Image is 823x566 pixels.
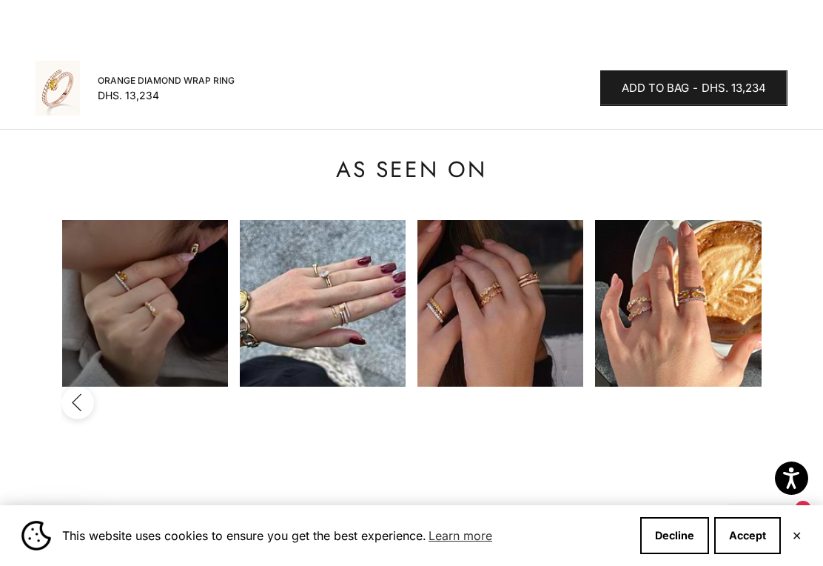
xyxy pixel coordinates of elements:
[62,525,628,547] span: This website uses cookies to ensure you get the best experience.
[702,79,766,98] span: Dhs. 13,234
[61,155,761,184] p: As Seen On
[21,521,51,550] img: Cookie banner
[98,88,159,103] sale-price: Dhs. 13,234
[640,517,709,554] button: Decline
[36,61,80,116] img: #RoseGold
[792,531,802,540] button: Close
[98,73,235,88] span: Orange Diamond Wrap Ring
[622,79,689,98] span: Add to bag
[426,525,494,547] a: Learn more
[600,70,787,106] button: Add to bag-Dhs. 13,234
[714,517,781,554] button: Accept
